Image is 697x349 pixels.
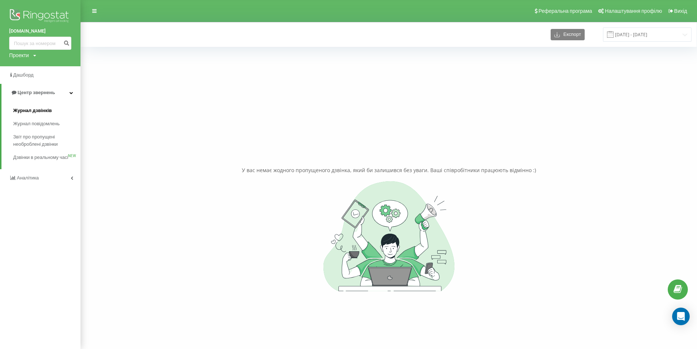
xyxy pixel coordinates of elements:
button: Експорт [551,29,585,40]
a: Дзвінки в реальному часіNEW [13,151,80,164]
span: Звіт про пропущені необроблені дзвінки [13,133,77,148]
span: Журнал повідомлень [13,120,60,127]
input: Пошук за номером [9,37,71,50]
span: Експорт [560,32,581,37]
a: Журнал повідомлень [13,117,80,130]
img: Ringostat logo [9,7,71,26]
span: Аналiтика [17,175,39,181]
span: Реферальна програма [539,8,592,14]
div: Проекти [9,52,29,59]
span: Вихід [674,8,687,14]
span: Центр звернень [18,90,55,95]
a: Центр звернень [1,84,80,101]
span: Дашборд [13,72,34,78]
div: Open Intercom Messenger [672,308,690,325]
span: Журнал дзвінків [13,107,52,114]
a: Журнал дзвінків [13,104,80,117]
a: Звіт про пропущені необроблені дзвінки [13,130,80,151]
a: [DOMAIN_NAME] [9,27,71,35]
span: Налаштування профілю [605,8,662,14]
span: Дзвінки в реальному часі [13,154,68,161]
